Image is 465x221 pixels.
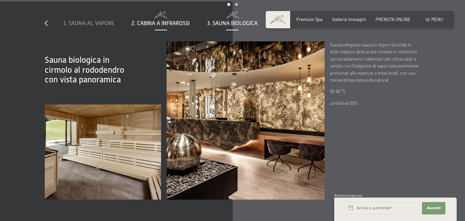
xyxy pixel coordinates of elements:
[45,104,161,200] img: [Translate to Italienisch:]
[53,3,412,12] div: Carousel Pagination
[376,17,411,22] a: PRENOTA ONLINE
[296,17,323,22] a: Premium Spa
[235,3,238,6] div: Carousel Page 2
[427,205,441,211] span: Avanti
[45,55,124,84] span: Sauna biologica in cirmolo al rododendro con vista panoramica
[332,17,366,22] a: Galleria immagini
[63,20,114,27] span: 1. Sauna al vapore
[334,193,362,198] span: Richiesta express
[131,20,190,27] span: 2. Cabina a infrarossi
[330,100,420,107] p: umidità al 50%
[167,41,325,200] img: [Translate to Italienisch:]
[330,88,420,95] p: 55-60 °C
[330,41,420,84] p: Questa elegante sauna in legno riprende lo stile classico della stube tirolese e combina il surri...
[227,3,230,6] div: Carousel Page 1 (Current Slide)
[207,20,257,27] span: 3. Sauna biologica
[422,202,445,214] button: Avanti
[431,17,443,22] span: Menu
